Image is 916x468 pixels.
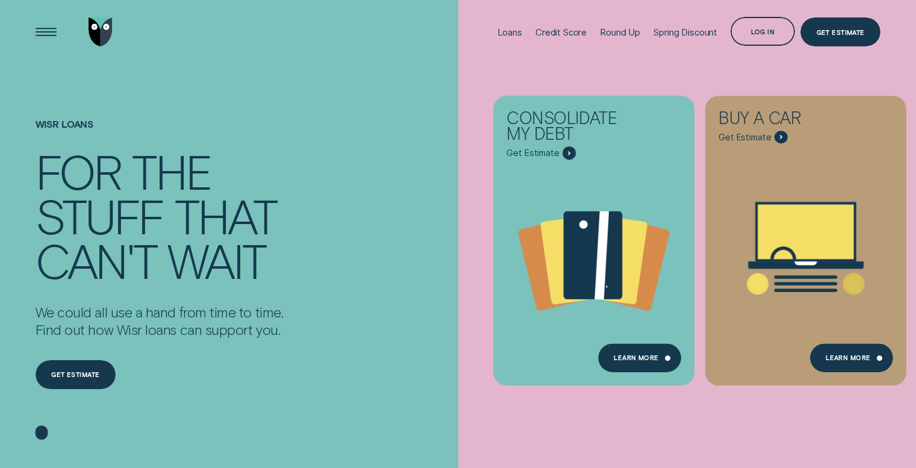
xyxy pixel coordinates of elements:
h1: Wisr loans [36,119,284,148]
div: For [36,148,121,193]
div: Loans [497,27,522,38]
a: Consolidate my debt - Learn more [493,96,694,378]
img: Wisr [89,17,113,46]
a: Buy a car - Learn more [705,96,906,378]
a: Get Estimate [800,17,880,46]
div: Buy a car [718,110,847,131]
div: Round Up [600,27,640,38]
a: Learn More [809,343,893,372]
div: can't [36,237,157,282]
span: Get Estimate [506,148,559,158]
button: Open Menu [31,17,60,46]
div: stuff [36,193,164,237]
span: Get Estimate [718,132,771,143]
a: Get estimate [36,360,116,389]
div: Consolidate my debt [506,110,635,147]
p: We could all use a hand from time to time. Find out how Wisr loans can support you. [36,304,284,339]
a: Learn more [598,343,681,372]
div: Spring Discount [653,27,717,38]
div: Credit Score [535,27,587,38]
div: that [175,193,276,237]
button: Log in [731,17,795,46]
div: the [132,148,211,193]
h4: For the stuff that can't wait [36,148,284,282]
div: wait [167,237,266,282]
